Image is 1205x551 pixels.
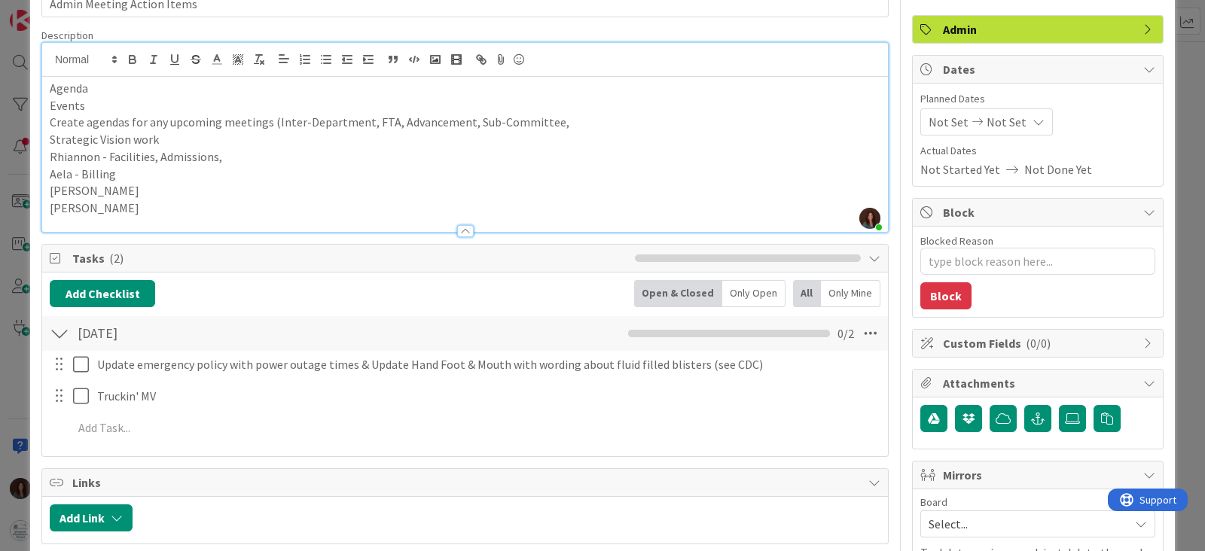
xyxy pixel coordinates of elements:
p: Rhiannon - Facilities, Admissions, [50,148,880,166]
span: Custom Fields [943,334,1136,352]
span: Actual Dates [920,143,1155,159]
p: Aela - Billing [50,166,880,183]
span: Planned Dates [920,91,1155,107]
p: Update emergency policy with power outage times & Update Hand Foot & Mouth with wording about flu... [97,356,877,373]
p: [PERSON_NAME] [50,182,880,199]
button: Add Checklist [50,280,155,307]
span: Admin [943,20,1136,38]
button: Add Link [50,504,133,531]
span: ( 0/0 ) [1026,336,1051,351]
span: Tasks [72,249,627,267]
span: 0 / 2 [837,324,854,342]
p: Create agendas for any upcoming meetings (Inter-Department, FTA, Advancement, Sub-Committee, [50,114,880,131]
p: Events [50,97,880,114]
img: OCY08dXc8IdnIpmaIgmOpY5pXBdHb5bl.jpg [859,208,880,229]
span: Mirrors [943,466,1136,484]
span: Select... [929,513,1121,534]
p: [PERSON_NAME] [50,199,880,217]
div: Open & Closed [634,280,722,307]
div: All [793,280,821,307]
button: Block [920,282,972,309]
div: Only Mine [821,280,880,307]
span: Block [943,203,1136,221]
span: Dates [943,60,1136,78]
div: Only Open [722,280,786,307]
span: Not Set [987,113,1027,131]
span: Not Done Yet [1024,160,1092,178]
p: Strategic Vision work [50,131,880,148]
span: Board [920,497,947,507]
label: Blocked Reason [920,234,993,248]
span: Links [72,473,861,492]
span: Not Started Yet [920,160,1000,178]
p: Truckin' MV [97,388,877,405]
span: Description [41,29,93,42]
span: Support [32,2,69,20]
p: Agenda [50,80,880,97]
input: Add Checklist... [72,320,411,347]
span: Attachments [943,374,1136,392]
span: ( 2 ) [109,251,124,266]
span: Not Set [929,113,969,131]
